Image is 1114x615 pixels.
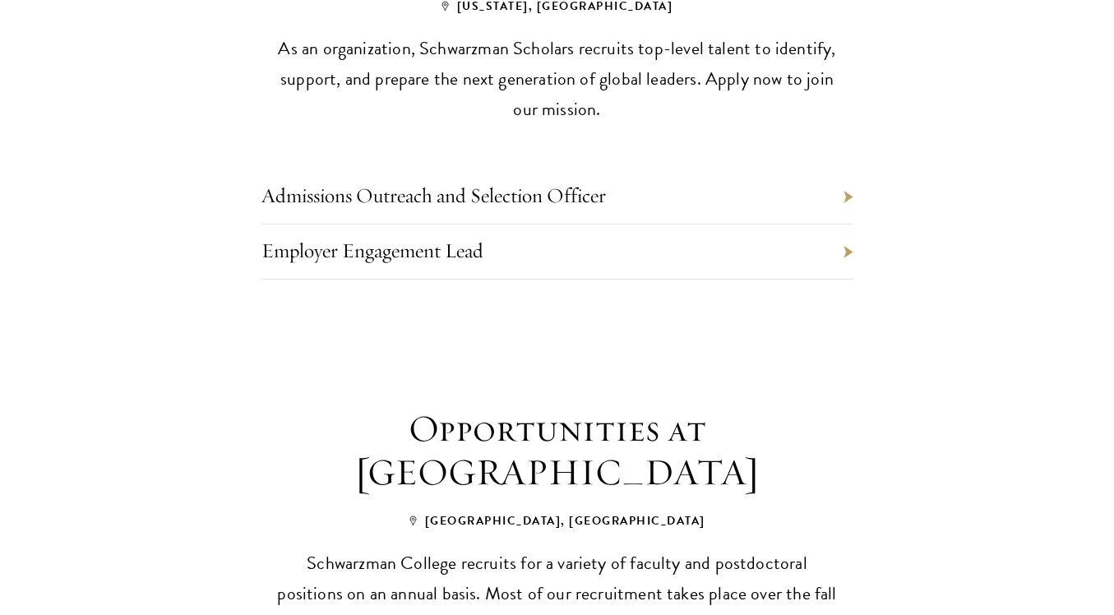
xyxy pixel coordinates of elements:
[261,183,606,208] a: Admissions Outreach and Selection Officer
[274,33,841,124] p: As an organization, Schwarzman Scholars recruits top-level talent to identify, support, and prepa...
[261,238,483,263] a: Employer Engagement Lead
[409,512,705,529] span: [GEOGRAPHIC_DATA], [GEOGRAPHIC_DATA]
[253,407,862,494] h3: Opportunities at [GEOGRAPHIC_DATA]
